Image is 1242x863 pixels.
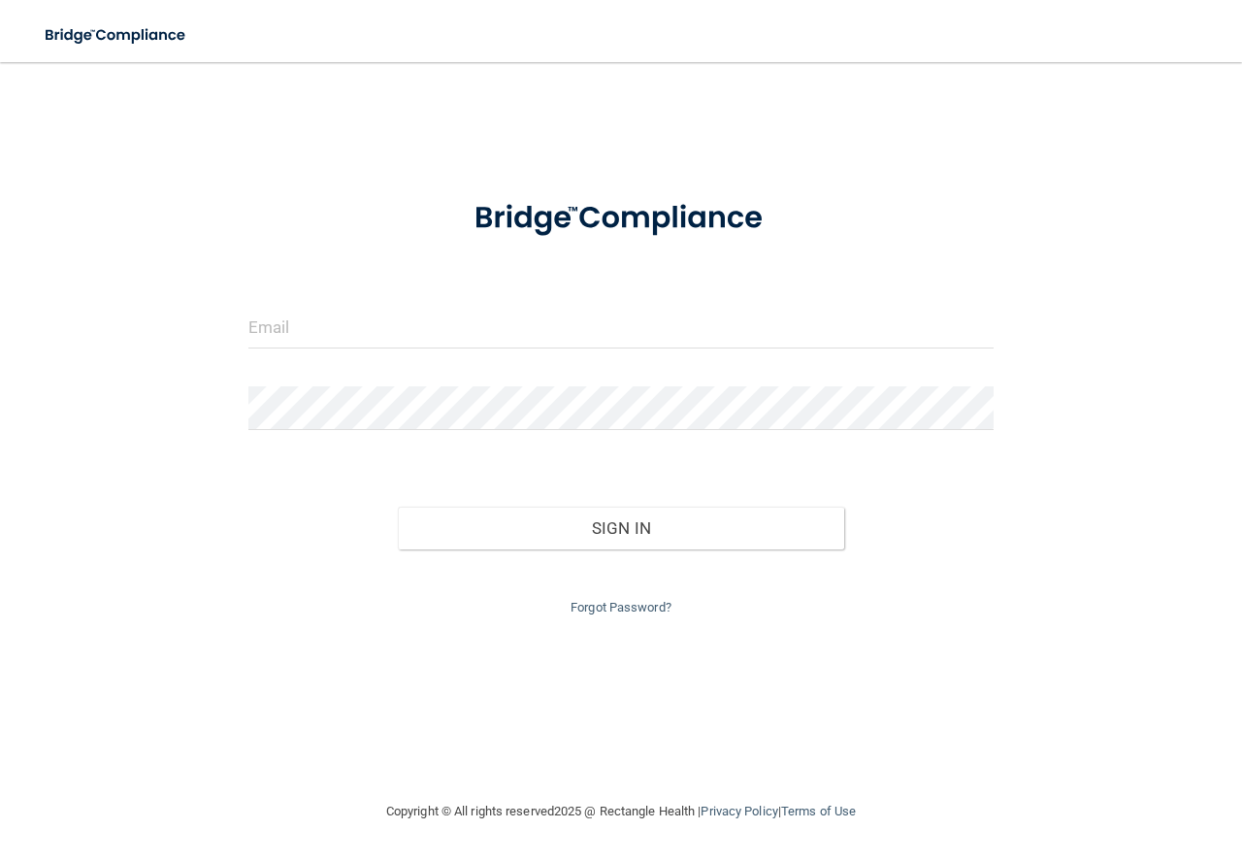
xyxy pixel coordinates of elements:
input: Email [248,305,994,349]
img: bridge_compliance_login_screen.278c3ca4.svg [442,179,801,258]
div: Copyright © All rights reserved 2025 @ Rectangle Health | | [267,780,975,843]
button: Sign In [398,507,845,549]
a: Forgot Password? [571,600,671,614]
a: Privacy Policy [701,804,777,818]
img: bridge_compliance_login_screen.278c3ca4.svg [29,16,204,55]
a: Terms of Use [781,804,856,818]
